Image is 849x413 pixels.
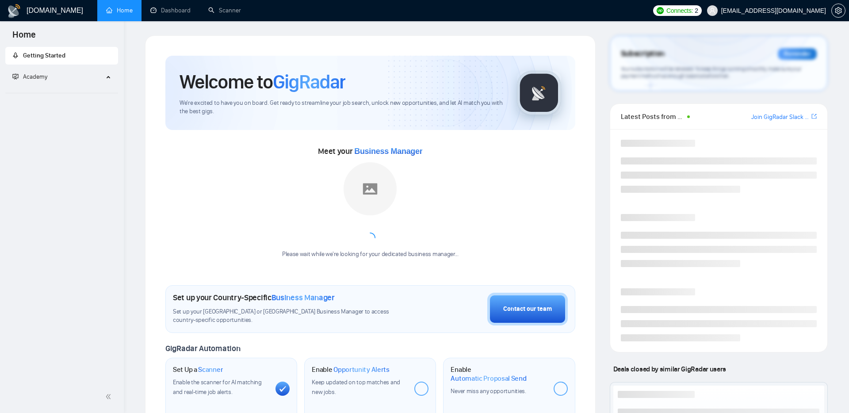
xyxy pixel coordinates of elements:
[344,162,397,215] img: placeholder.png
[778,48,817,60] div: Reminder
[657,7,664,14] img: upwork-logo.png
[333,365,390,374] span: Opportunity Alerts
[451,387,526,395] span: Never miss any opportunities.
[695,6,698,15] span: 2
[312,365,390,374] h1: Enable
[208,7,241,14] a: searchScanner
[23,52,65,59] span: Getting Started
[273,70,345,94] span: GigRadar
[272,293,335,302] span: Business Manager
[150,7,191,14] a: dashboardDashboard
[811,112,817,121] a: export
[621,111,685,122] span: Latest Posts from the GigRadar Community
[666,6,693,15] span: Connects:
[5,28,43,47] span: Home
[198,365,223,374] span: Scanner
[811,113,817,120] span: export
[165,344,240,353] span: GigRadar Automation
[832,7,845,14] span: setting
[5,89,118,95] li: Academy Homepage
[105,392,114,401] span: double-left
[365,233,375,243] span: loading
[173,379,262,396] span: Enable the scanner for AI matching and real-time job alerts.
[451,365,546,382] h1: Enable
[517,71,561,115] img: gigradar-logo.png
[312,379,400,396] span: Keep updated on top matches and new jobs.
[831,4,845,18] button: setting
[451,374,526,383] span: Automatic Proposal Send
[12,73,47,80] span: Academy
[831,7,845,14] a: setting
[5,47,118,65] li: Getting Started
[173,293,335,302] h1: Set up your Country-Specific
[318,146,422,156] span: Meet your
[12,73,19,80] span: fund-projection-screen
[173,308,410,325] span: Set up your [GEOGRAPHIC_DATA] or [GEOGRAPHIC_DATA] Business Manager to access country-specific op...
[354,147,422,156] span: Business Manager
[277,250,464,259] div: Please wait while we're looking for your dedicated business manager...
[173,365,223,374] h1: Set Up a
[7,4,21,18] img: logo
[180,70,345,94] h1: Welcome to
[751,112,810,122] a: Join GigRadar Slack Community
[621,46,665,61] span: Subscription
[503,304,552,314] div: Contact our team
[12,52,19,58] span: rocket
[23,73,47,80] span: Academy
[709,8,715,14] span: user
[180,99,503,116] span: We're excited to have you on board. Get ready to streamline your job search, unlock new opportuni...
[106,7,133,14] a: homeHome
[621,65,801,80] span: Your subscription will be renewed. To keep things running smoothly, make sure your payment method...
[487,293,568,325] button: Contact our team
[610,361,730,377] span: Deals closed by similar GigRadar users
